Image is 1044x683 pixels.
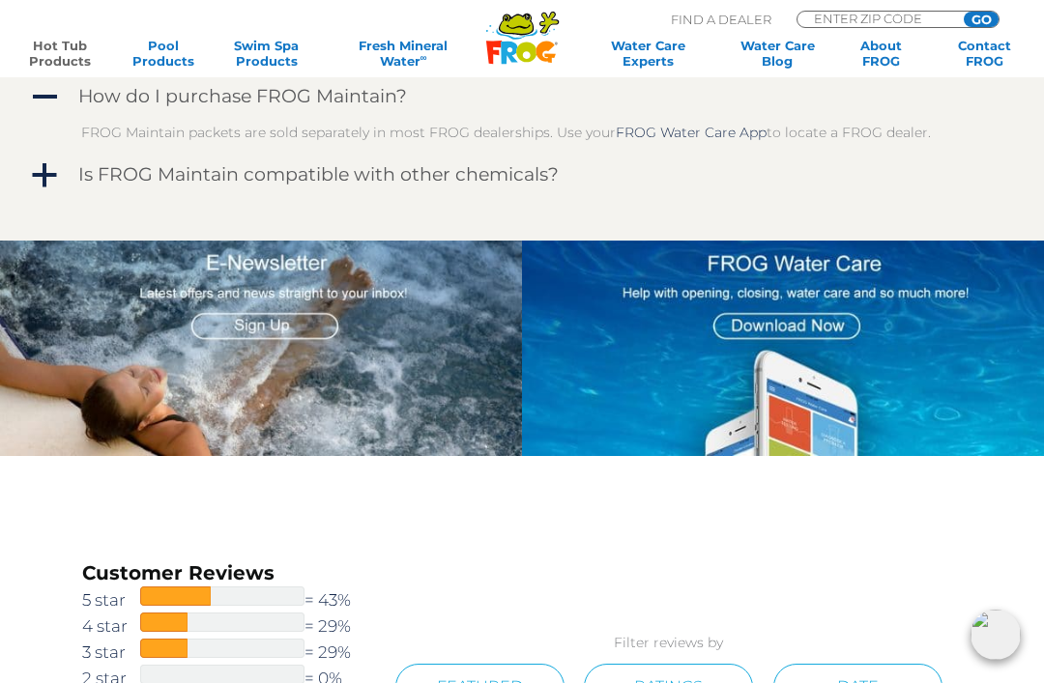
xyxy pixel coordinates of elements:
[582,38,714,69] a: Water CareExperts
[30,161,59,190] span: a
[82,640,140,665] span: 3 star
[812,12,942,25] input: Zip Code Form
[616,124,767,141] a: FROG Water Care App
[78,86,407,107] h4: How do I purchase FROG Maintain?
[944,38,1025,69] a: ContactFROG
[82,586,375,612] a: 5 star= 43%
[522,241,1044,456] img: App Graphic
[28,81,1016,112] a: A How do I purchase FROG Maintain?
[28,159,1016,190] a: a Is FROG Maintain compatible with other chemicals?
[330,38,477,69] a: Fresh MineralWater∞
[81,122,992,144] p: FROG Maintain packets are sold separately in most FROG dealerships. Use your to locate a FROG dea...
[78,164,559,185] h4: Is FROG Maintain compatible with other chemicals?
[30,83,59,112] span: A
[19,38,100,69] a: Hot TubProducts
[671,11,771,28] p: Find A Dealer
[738,38,818,69] a: Water CareBlog
[82,639,375,665] a: 3 star= 29%
[82,612,375,639] a: 4 star= 29%
[420,52,427,63] sup: ∞
[82,587,140,612] span: 5 star
[375,632,962,654] p: Filter reviews by
[123,38,203,69] a: PoolProducts
[971,610,1021,660] img: openIcon
[82,613,140,639] span: 4 star
[82,559,375,586] h3: Customer Reviews
[841,38,921,69] a: AboutFROG
[226,38,306,69] a: Swim SpaProducts
[964,12,999,27] input: GO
